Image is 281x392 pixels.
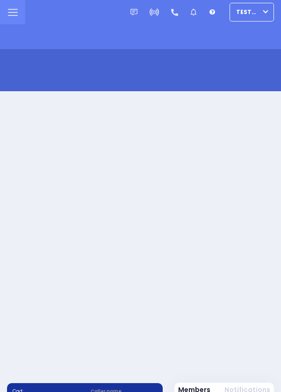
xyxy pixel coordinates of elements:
button: TestUser1 [230,3,274,22]
span: TestUser1 [236,8,260,16]
img: message.svg [130,9,137,16]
